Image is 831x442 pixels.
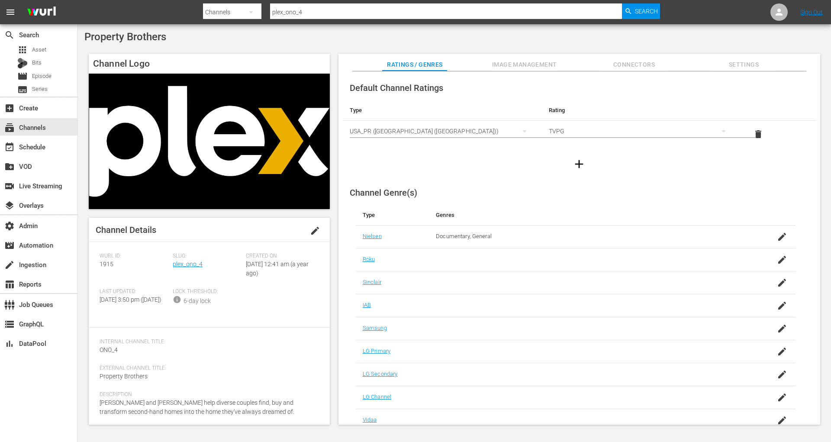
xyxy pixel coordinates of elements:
span: Admin [4,221,15,231]
span: Overlays [4,200,15,211]
span: Bits [32,58,42,67]
button: edit [305,220,325,241]
span: Create [4,103,15,113]
a: IAB [363,302,371,308]
span: info [173,295,181,304]
th: Rating [542,100,741,121]
span: Episode [32,72,52,81]
div: TVPG [549,119,734,143]
span: Live Streaming [4,181,15,191]
span: Slug: [173,253,242,260]
span: edit [310,226,320,236]
a: Samsung [363,325,387,331]
div: 6-day lock [184,297,211,306]
div: Bits [17,58,28,68]
span: Created On: [246,253,315,260]
img: Property Brothers [89,74,330,209]
th: Type [343,100,542,121]
span: Ingestion [4,260,15,270]
div: USA_PR ([GEOGRAPHIC_DATA] ([GEOGRAPHIC_DATA])) [350,119,535,143]
span: Series [32,85,48,94]
span: Last Updated: [100,288,168,295]
span: Description: [100,391,315,398]
span: VOD [4,161,15,172]
span: [PERSON_NAME] and [PERSON_NAME] help diverse couples find, buy and transform second-hand homes in... [100,399,294,415]
span: Asset [32,45,46,54]
span: Job Queues [4,300,15,310]
span: Search [4,30,15,40]
a: Nielsen [363,233,382,239]
span: Image Management [492,59,557,70]
a: plex_ono_4 [173,261,203,268]
a: LG Secondary [363,371,398,377]
span: Schedule [4,142,15,152]
span: Channel Details [96,225,156,235]
span: delete [753,129,763,139]
span: Channel Genre(s) [350,187,417,198]
button: delete [748,124,769,145]
span: External Channel Title: [100,365,315,372]
span: menu [5,7,16,17]
span: Connectors [602,59,667,70]
span: Property Brothers [100,373,148,380]
span: Settings [711,59,776,70]
span: Property Brothers [84,31,166,43]
table: simple table [343,100,816,148]
span: DataPool [4,339,15,349]
span: Series [17,84,28,95]
span: Search [635,3,658,19]
a: Sign Out [800,9,823,16]
th: Type [356,205,429,226]
a: LG Primary [363,348,390,354]
span: Episode [17,71,28,81]
a: LG Channel [363,394,391,400]
span: Asset [17,45,28,55]
span: 1915 [100,261,113,268]
th: Genres [429,205,747,226]
a: Sinclair [363,279,381,285]
span: Channels [4,123,15,133]
span: Wurl ID: [100,253,168,260]
a: Roku [363,256,375,262]
button: Search [622,3,660,19]
span: Default Channel Ratings [350,83,443,93]
span: Reports [4,279,15,290]
span: ONO_4 [100,346,118,353]
span: Automation [4,240,15,251]
span: Lock Threshold: [173,288,242,295]
span: Ratings / Genres [382,59,447,70]
span: [DATE] 3:50 pm ([DATE]) [100,296,161,303]
span: [DATE] 12:41 am (a year ago) [246,261,309,277]
a: Vidaa [363,416,377,423]
span: Internal Channel Title: [100,339,315,345]
span: GraphQL [4,319,15,329]
h4: Channel Logo [89,54,330,74]
img: ans4CAIJ8jUAAAAAAAAAAAAAAAAAAAAAAAAgQb4GAAAAAAAAAAAAAAAAAAAAAAAAJMjXAAAAAAAAAAAAAAAAAAAAAAAAgAT5G... [21,2,62,23]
